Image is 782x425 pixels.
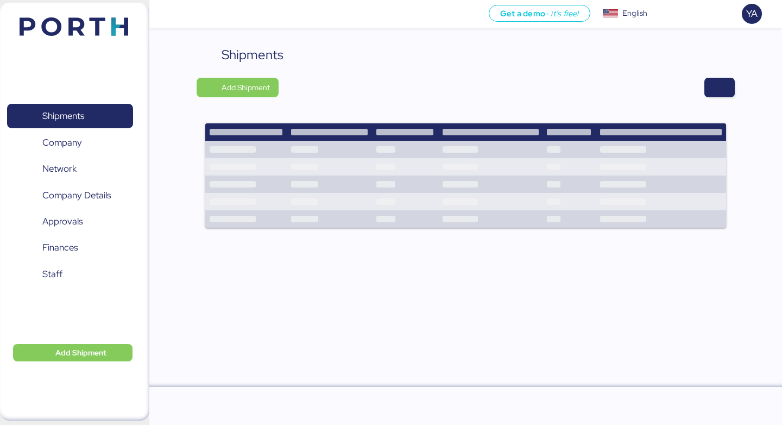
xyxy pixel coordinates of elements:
span: YA [746,7,758,21]
div: Shipments [222,45,283,65]
span: Approvals [42,214,83,229]
a: Company [7,130,133,155]
div: English [622,8,647,19]
button: Add Shipment [13,344,133,361]
span: Staff [42,266,62,282]
button: Menu [156,5,174,23]
span: Finances [42,240,78,255]
a: Shipments [7,104,133,129]
span: Add Shipment [222,81,270,94]
button: Add Shipment [197,78,279,97]
span: Add Shipment [55,346,106,359]
a: Staff [7,262,133,287]
a: Approvals [7,209,133,234]
span: Company Details [42,187,111,203]
span: Shipments [42,108,84,124]
a: Company Details [7,183,133,208]
span: Network [42,161,77,177]
a: Finances [7,235,133,260]
span: Company [42,135,82,151]
a: Network [7,157,133,182]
